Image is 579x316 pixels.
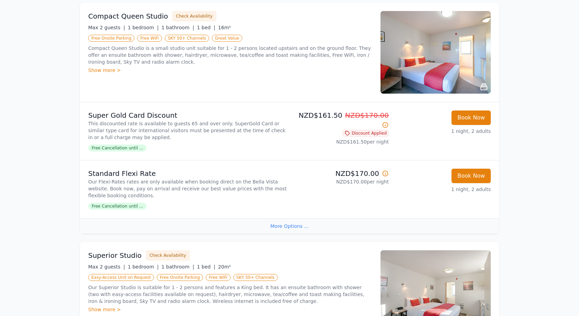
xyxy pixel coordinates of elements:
[292,110,389,130] p: NZD$161.50
[451,169,491,183] button: Book Now
[451,110,491,125] button: Book Now
[88,178,287,199] p: Our Flexi-Rates rates are only available when booking direct on the Bella Vista website. Book now...
[80,218,499,234] div: More Options ...
[146,250,190,261] button: Check Availability
[292,178,389,185] p: NZD$170.00 per night
[137,35,162,42] span: Free WiFi
[88,169,287,178] p: Standard Flexi Rate
[88,306,372,313] div: Show more >
[88,264,125,270] span: Max 2 guests |
[88,120,287,141] p: This discounted rate is available to guests 65 and over only. SuperGold Card or similar type card...
[345,111,389,119] span: NZD$170.00
[88,45,372,65] p: Compact Queen Studio is a small studio unit suitable for 1 - 2 persons located upstairs and on th...
[218,25,231,30] span: 16m²
[88,203,146,210] span: Free Cancellation until ...
[128,264,159,270] span: 1 bedroom |
[88,251,142,260] h3: Superior Studio
[157,274,203,281] span: Free Onsite Parking
[88,110,287,120] p: Super Gold Card Discount
[88,11,168,21] h3: Compact Queen Studio
[292,169,389,178] p: NZD$170.00
[197,25,215,30] span: 1 bed |
[88,35,134,42] span: Free Onsite Parking
[292,138,389,145] p: NZD$161.50 per night
[343,130,389,137] span: Discount Applied
[165,35,209,42] span: SKY 50+ Channels
[218,264,231,270] span: 20m²
[88,67,372,74] div: Show more >
[172,11,216,21] button: Check Availability
[88,25,125,30] span: Max 2 guests |
[233,274,278,281] span: SKY 50+ Channels
[88,284,372,305] p: Our Superior Studio is suitable for 1 - 2 persons and features a King bed. It has an ensuite bath...
[88,145,146,151] span: Free Cancellation until ...
[394,128,491,135] p: 1 night, 2 adults
[128,25,159,30] span: 1 bedroom |
[88,274,154,281] span: Easy-Access Unit on Request
[212,35,242,42] span: Great Value
[161,264,194,270] span: 1 bathroom |
[394,186,491,193] p: 1 night, 2 adults
[197,264,215,270] span: 1 bed |
[161,25,194,30] span: 1 bathroom |
[206,274,231,281] span: Free WiFi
